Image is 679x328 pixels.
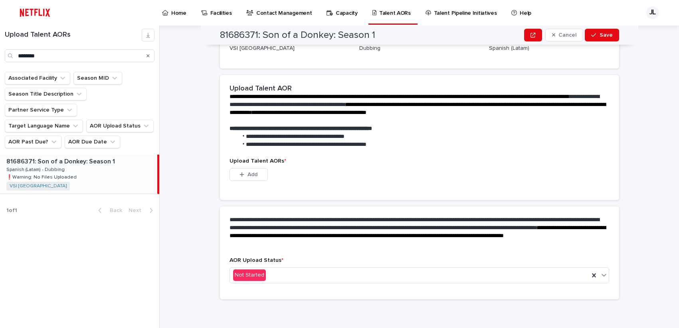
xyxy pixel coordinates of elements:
input: Search [5,49,154,62]
p: Dubbing [359,44,479,53]
button: AOR Due Date [65,136,120,148]
p: Spanish (Latam) - Dubbing [6,165,66,173]
a: VSI [GEOGRAPHIC_DATA] [10,183,67,189]
span: Cancel [558,32,576,38]
button: Next [125,207,159,214]
button: AOR Past Due? [5,136,61,148]
button: AOR Upload Status [86,120,154,132]
button: Back [92,207,125,214]
div: JL [646,6,659,19]
span: Back [105,208,122,213]
span: Add [247,172,257,177]
p: Spanish (Latam) [489,44,609,53]
button: Save [585,29,619,41]
span: Upload Talent AORs [230,158,286,164]
p: VSI [GEOGRAPHIC_DATA] [230,44,350,53]
button: Cancel [545,29,584,41]
p: ❗️Warning: No Files Uploaded [6,173,78,180]
button: Add [230,168,268,181]
img: ifQbXi3ZQGMSEF7WDB7W [16,5,54,21]
span: Next [129,208,146,213]
button: Season MID [73,72,122,84]
button: Associated Facility [5,72,70,84]
h2: Upload Talent AOR [230,84,292,93]
div: Not Started [233,269,266,281]
h2: 81686371: Son of a Donkey: Season 1 [220,29,375,41]
span: AOR Upload Status [230,257,283,263]
button: Season Title Description [5,88,87,100]
button: Target Language Name [5,120,83,132]
button: Partner Service Type [5,104,77,116]
p: 81686371: Son of a Donkey: Season 1 [6,156,117,165]
h1: Upload Talent AORs [5,31,142,39]
span: Save [600,32,613,38]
